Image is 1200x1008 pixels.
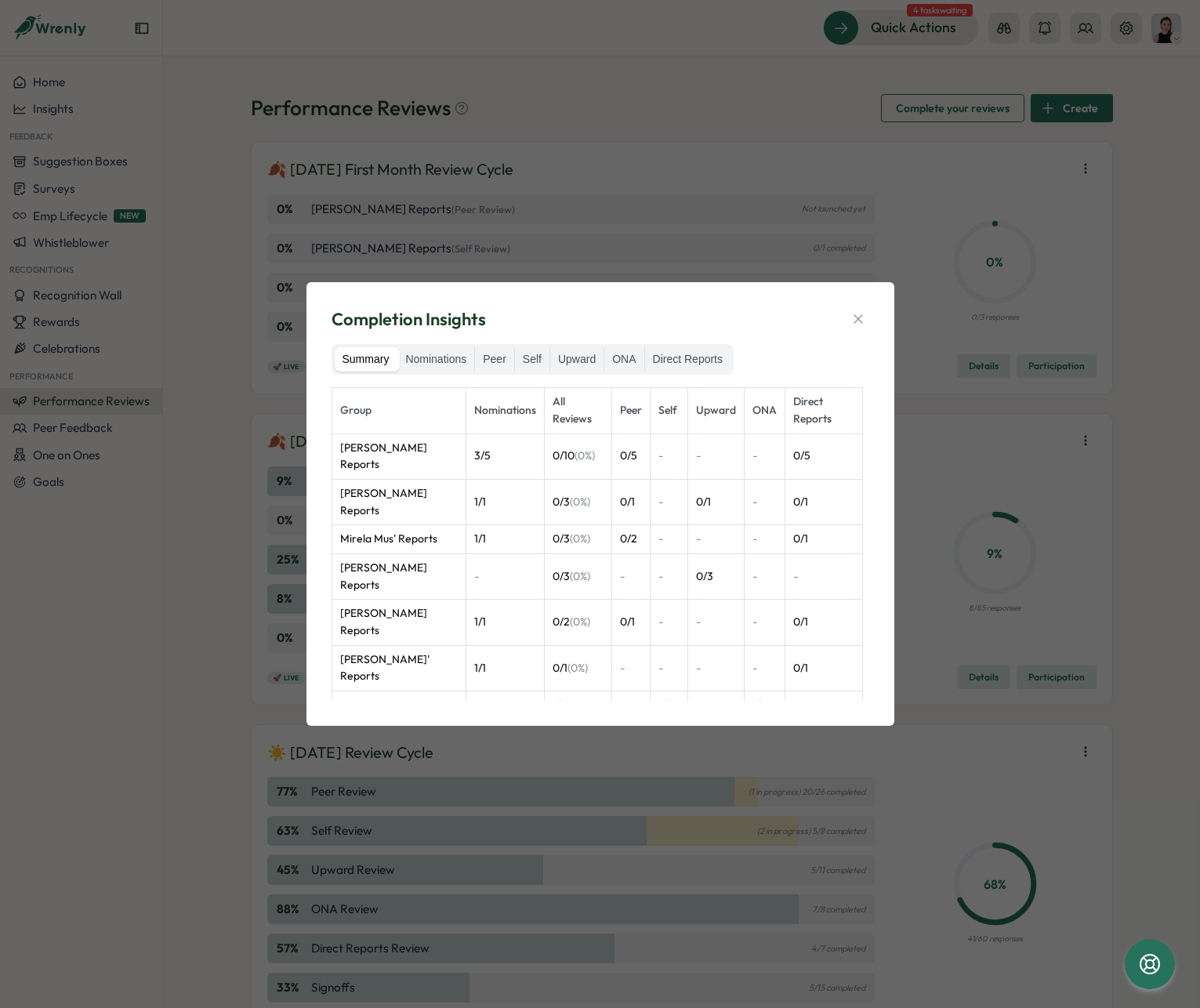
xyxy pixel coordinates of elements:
td: 1 / 1 [466,479,545,524]
td: - [688,525,745,554]
span: (0%) [567,661,588,675]
td: 0 / 1 [785,645,862,691]
td: - [612,645,651,691]
td: 0 / 10 [545,433,612,479]
td: - [651,525,688,554]
span: (0%) [570,615,590,629]
th: Upward [688,388,745,433]
span: (4%) [573,698,593,712]
td: 0 / 2 [612,525,651,554]
td: - [651,645,688,691]
th: ONA [745,388,785,433]
td: 1 / 24 [545,691,612,720]
th: Group [332,388,466,433]
td: 0 / 5 [612,433,651,479]
td: 1 / 1 [466,600,545,645]
td: - [466,691,545,720]
td: 0 / 1 [612,479,651,524]
td: - [688,645,745,691]
label: ONA [604,347,644,372]
td: - [688,691,745,720]
th: Nominations [466,388,545,433]
td: 0 / 2 [545,600,612,645]
label: Summary [335,347,397,372]
td: 0 / 3 [545,479,612,524]
span: (0%) [570,531,590,546]
td: 0 / 1 [612,600,651,645]
td: - [651,554,688,600]
label: Direct Reports [645,347,731,372]
th: All Reviews [545,388,612,433]
td: [PERSON_NAME]' Reports [332,645,466,691]
td: 0 / 12 [651,691,688,720]
label: Peer [475,347,514,372]
label: Upward [550,347,604,372]
td: - [745,479,785,524]
th: Direct Reports [785,388,862,433]
td: [PERSON_NAME] Reports [332,554,466,600]
td: 0 / 5 [785,433,862,479]
td: - [745,554,785,600]
td: - [651,433,688,479]
td: - [745,433,785,479]
td: 0 / 1 [545,645,612,691]
td: 0 / 3 [545,525,612,554]
td: - [612,554,651,600]
td: 0 / 3 [545,554,612,600]
td: - [688,600,745,645]
td: - [785,691,862,720]
td: - [651,479,688,524]
label: Self [515,347,549,372]
span: (0%) [570,569,590,583]
span: (0%) [575,448,595,462]
td: - [745,525,785,554]
td: [PERSON_NAME] Reports [332,479,466,524]
td: Mirela Mus' Reports [332,525,466,554]
td: - [651,600,688,645]
td: - [466,554,545,600]
td: 0 / 1 [785,479,862,524]
th: Peer [612,388,651,433]
td: [PERSON_NAME] Reports [332,433,466,479]
span: Completion Insights [332,307,486,332]
td: [PERSON_NAME] Reports [332,600,466,645]
td: 0 / 1 [785,525,862,554]
td: 3 / 5 [466,433,545,479]
td: 1 / 1 [466,645,545,691]
td: 0 / 1 [688,479,745,524]
td: Entire Organization [332,691,466,720]
td: 0 / 3 [688,554,745,600]
td: 1 / 1 [466,525,545,554]
td: - [785,554,862,600]
th: Self [651,388,688,433]
td: - [745,600,785,645]
td: 1 / 12 [745,691,785,720]
label: Nominations [397,347,474,372]
td: - [612,691,651,720]
span: (0%) [570,495,590,509]
td: - [688,433,745,479]
td: - [745,645,785,691]
td: 0 / 1 [785,600,862,645]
